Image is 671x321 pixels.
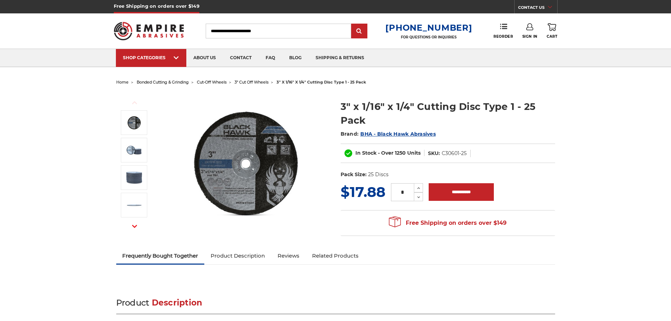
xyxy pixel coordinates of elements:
[114,17,184,45] img: Empire Abrasives
[547,34,557,39] span: Cart
[378,150,393,156] span: - Over
[306,248,365,264] a: Related Products
[116,248,205,264] a: Frequently Bought Together
[341,183,385,200] span: $17.88
[341,131,359,137] span: Brand:
[493,23,513,38] a: Reorder
[368,171,389,178] dd: 25 Discs
[125,114,143,131] img: 3” x .0625” x 1/4” Die Grinder Cut-Off Wheels by Black Hawk Abrasives
[186,49,223,67] a: about us
[309,49,371,67] a: shipping & returns
[271,248,306,264] a: Reviews
[125,141,143,159] img: 3” x 1/16th x 1/4” Die Grinder Wiz Wheels
[282,49,309,67] a: blog
[341,171,367,178] dt: Pack Size:
[395,150,406,156] span: 1250
[389,216,507,230] span: Free Shipping on orders over $149
[125,169,143,186] img: 3” Die Grinder Cutting Wheels
[442,150,467,157] dd: C30601-25
[235,80,268,85] a: 3" cut off wheels
[137,80,189,85] a: bonded cutting & grinding
[116,80,129,85] a: home
[259,49,282,67] a: faq
[385,35,472,39] p: FOR QUESTIONS OR INQUIRIES
[518,4,557,13] a: CONTACT US
[223,49,259,67] a: contact
[152,298,203,308] span: Description
[125,196,143,214] img: 3” Wiz Wheels
[126,219,143,234] button: Next
[126,95,143,110] button: Previous
[352,24,366,38] input: Submit
[341,100,555,127] h1: 3" x 1/16" x 1/4" Cutting Disc Type 1 - 25 Pack
[355,150,377,156] span: In Stock
[123,55,179,60] div: SHOP CATEGORIES
[204,248,271,264] a: Product Description
[360,131,436,137] a: BHA - Black Hawk Abrasives
[547,23,557,39] a: Cart
[428,150,440,157] dt: SKU:
[277,80,366,85] span: 3" x 1/16" x 1/4" cutting disc type 1 - 25 pack
[176,92,317,233] img: 3” x .0625” x 1/4” Die Grinder Cut-Off Wheels by Black Hawk Abrasives
[493,34,513,39] span: Reorder
[116,298,149,308] span: Product
[522,34,538,39] span: Sign In
[197,80,226,85] a: cut-off wheels
[407,150,421,156] span: Units
[385,23,472,33] a: [PHONE_NUMBER]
